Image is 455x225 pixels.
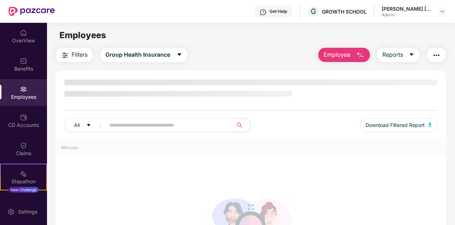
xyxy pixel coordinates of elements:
[20,114,27,121] img: svg+xml;base64,PHN2ZyBpZD0iQ0RfQWNjb3VudHMiIGRhdGEtbmFtZT0iQ0QgQWNjb3VudHMiIHhtbG5zPSJodHRwOi8vd3...
[377,48,420,62] button: Reportscaret-down
[260,9,267,16] img: svg+xml;base64,PHN2ZyBpZD0iSGVscC0zMngzMiIgeG1sbnM9Imh0dHA6Ly93d3cudzMub3JnLzIwMDAvc3ZnIiB3aWR0aD...
[105,50,170,59] span: Group Health Insurance
[324,50,350,59] span: Employee
[20,57,27,65] img: svg+xml;base64,PHN2ZyBpZD0iQmVuZWZpdHMiIHhtbG5zPSJodHRwOi8vd3d3LnczLm9yZy8yMDAwL3N2ZyIgd2lkdGg9Ij...
[322,8,367,15] div: GROWTH SCHOOL
[1,178,46,185] div: Stepathon
[7,208,15,215] img: svg+xml;base64,PHN2ZyBpZD0iU2V0dGluZy0yMHgyMCIgeG1sbnM9Imh0dHA6Ly93d3cudzMub3JnLzIwMDAvc3ZnIiB3aW...
[9,187,38,193] div: New Challenge
[16,208,40,215] div: Settings
[382,50,403,59] span: Reports
[72,50,88,59] span: Filters
[20,142,27,149] img: svg+xml;base64,PHN2ZyBpZD0iQ2xhaW0iIHhtbG5zPSJodHRwOi8vd3d3LnczLm9yZy8yMDAwL3N2ZyIgd2lkdGg9IjIwIi...
[270,9,287,14] div: Get Help
[20,86,27,93] img: svg+xml;base64,PHN2ZyBpZD0iRW1wbG95ZWVzIiB4bWxucz0iaHR0cDovL3d3dy53My5vcmcvMjAwMC9zdmciIHdpZHRoPS...
[233,122,247,128] span: search
[86,123,91,128] span: caret-down
[311,7,316,16] span: G
[382,12,432,18] div: Admin
[432,51,441,60] img: svg+xml;base64,PHN2ZyB4bWxucz0iaHR0cDovL3d3dy53My5vcmcvMjAwMC9zdmciIHdpZHRoPSIyNCIgaGVpZ2h0PSIyNC...
[439,9,445,14] img: svg+xml;base64,PHN2ZyBpZD0iRHJvcGRvd24tMzJ4MzIiIHhtbG5zPSJodHRwOi8vd3d3LnczLm9yZy8yMDAwL3N2ZyIgd2...
[61,51,69,60] img: svg+xml;base64,PHN2ZyB4bWxucz0iaHR0cDovL3d3dy53My5vcmcvMjAwMC9zdmciIHdpZHRoPSIyNCIgaGVpZ2h0PSIyNC...
[9,7,55,16] img: New Pazcare Logo
[428,123,432,127] img: svg+xml;base64,PHN2ZyB4bWxucz0iaHR0cDovL3d3dy53My5vcmcvMjAwMC9zdmciIHhtbG5zOnhsaW5rPSJodHRwOi8vd3...
[360,118,438,132] button: Download Filtered Report
[177,52,182,58] span: caret-down
[409,52,414,58] span: caret-down
[100,48,188,62] button: Group Health Insurancecaret-down
[233,118,251,132] button: search
[382,5,432,12] div: [PERSON_NAME] [PERSON_NAME]
[318,48,370,62] button: Employee
[20,29,27,36] img: svg+xml;base64,PHN2ZyBpZD0iSG9tZSIgeG1sbnM9Imh0dHA6Ly93d3cudzMub3JnLzIwMDAvc3ZnIiB3aWR0aD0iMjAiIG...
[64,118,108,132] button: Allcaret-down
[20,170,27,177] img: svg+xml;base64,PHN2ZyB4bWxucz0iaHR0cDovL3d3dy53My5vcmcvMjAwMC9zdmciIHdpZHRoPSIyMSIgaGVpZ2h0PSIyMC...
[59,30,106,40] span: Employees
[366,121,425,129] span: Download Filtered Report
[356,51,365,60] img: svg+xml;base64,PHN2ZyB4bWxucz0iaHR0cDovL3d3dy53My5vcmcvMjAwMC9zdmciIHhtbG5zOnhsaW5rPSJodHRwOi8vd3...
[56,48,93,62] button: Filters
[74,121,80,129] span: All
